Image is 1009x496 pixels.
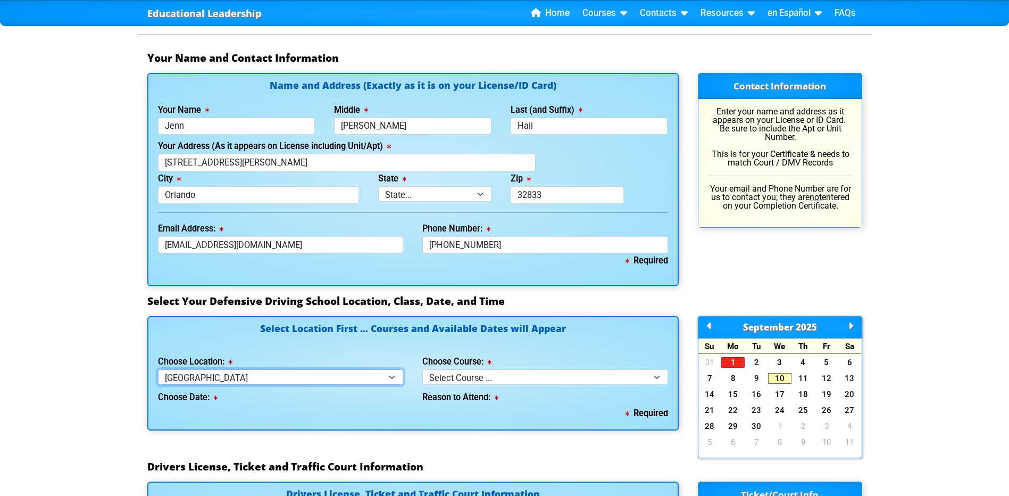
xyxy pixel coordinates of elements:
h3: Drivers License, Ticket and Traffic Court Information [147,460,862,473]
a: 6 [721,437,745,448]
a: 5 [815,357,838,368]
a: 16 [745,389,768,400]
a: 14 [698,389,722,400]
a: 8 [721,373,745,384]
a: 4 [791,357,815,368]
b: Required [626,255,668,266]
div: We [768,338,791,354]
input: Where we can reach you [422,236,668,254]
a: 3 [768,357,791,368]
h3: Contact Information [698,73,862,99]
a: 7 [745,437,768,448]
p: Your email and Phone Number are for us to contact you; they are entered on your Completion Certif... [708,185,852,210]
a: 23 [745,405,768,416]
div: Sa [838,338,862,354]
u: not [810,192,822,202]
a: 26 [815,405,838,416]
a: 8 [768,437,791,448]
a: 20 [838,389,862,400]
label: City [158,175,181,183]
input: Tallahassee [158,186,360,204]
label: Choose Date: [158,393,218,402]
a: 24 [768,405,791,416]
div: Th [791,338,815,354]
input: myname@domain.com [158,236,404,254]
div: Mo [721,338,745,354]
a: 1 [721,357,745,368]
a: 12 [815,373,838,384]
a: en Español [763,5,826,21]
a: 5 [698,437,722,448]
a: Contacts [636,5,692,21]
a: 9 [745,373,768,384]
a: 29 [721,421,745,432]
a: 18 [791,389,815,400]
a: 10 [768,373,791,384]
a: 25 [791,405,815,416]
p: Enter your name and address as it appears on your License or ID Card. Be sure to include the Apt ... [708,108,852,167]
a: 22 [721,405,745,416]
a: 4 [838,421,862,432]
span: September [743,321,794,333]
label: Your Name [158,106,209,114]
a: 3 [815,421,838,432]
a: 1 [768,421,791,432]
h4: Select Location First ... Courses and Available Dates will Appear [158,324,668,346]
a: Educational Leadership [147,5,262,22]
div: Su [698,338,722,354]
label: State [378,175,406,183]
a: Resources [696,5,759,21]
a: 17 [768,389,791,400]
b: Required [626,408,668,418]
div: Fr [815,338,838,354]
label: Zip [511,175,531,183]
input: First Name [158,118,315,135]
a: 13 [838,373,862,384]
label: Your Address (As it appears on License including Unit/Apt) [158,142,391,151]
a: 2 [745,357,768,368]
input: 33123 [511,186,624,204]
label: Last (and Suffix) [511,106,582,114]
label: Middle [334,106,368,114]
a: 30 [745,421,768,432]
input: Middle Name [334,118,491,135]
label: Reason to Attend: [422,393,498,402]
label: Choose Location: [158,358,232,366]
a: 6 [838,357,862,368]
a: 11 [838,437,862,448]
a: 15 [721,389,745,400]
a: 9 [791,437,815,448]
a: 19 [815,389,838,400]
a: 2 [791,421,815,432]
h4: Name and Address (Exactly as it is on your License/ID Card) [158,81,668,90]
a: 31 [698,357,722,368]
a: 7 [698,373,722,384]
input: 123 Street Name [158,154,536,171]
label: Phone Number: [422,225,490,233]
h3: Your Name and Contact Information [147,52,862,64]
a: 28 [698,421,722,432]
a: Courses [578,5,631,21]
a: 10 [815,437,838,448]
a: 21 [698,405,722,416]
a: 27 [838,405,862,416]
label: Choose Course: [422,358,491,366]
a: Home [527,5,574,21]
a: 11 [791,373,815,384]
label: Email Address: [158,225,223,233]
div: Tu [745,338,768,354]
a: FAQs [830,5,860,21]
span: 2025 [796,321,817,333]
h3: Select Your Defensive Driving School Location, Class, Date, and Time [147,295,862,308]
input: Last Name [511,118,668,135]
